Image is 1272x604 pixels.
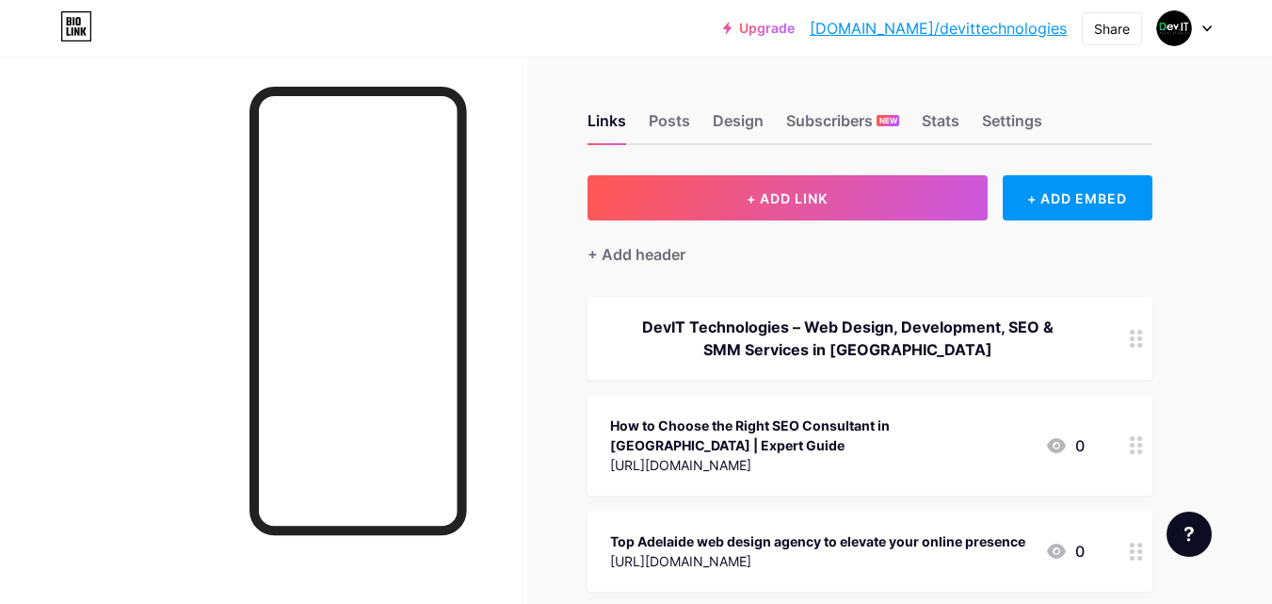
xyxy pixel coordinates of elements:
[610,316,1085,361] div: DevIT Technologies – Web Design, Development, SEO & SMM Services in [GEOGRAPHIC_DATA]
[1094,19,1130,39] div: Share
[588,243,685,266] div: + Add header
[1045,540,1085,563] div: 0
[723,21,795,36] a: Upgrade
[610,455,1030,475] div: [URL][DOMAIN_NAME]
[879,115,897,126] span: NEW
[1045,434,1085,457] div: 0
[610,531,1025,551] div: Top Adelaide web design agency to elevate your online presence
[713,109,764,143] div: Design
[922,109,959,143] div: Stats
[1003,175,1152,220] div: + ADD EMBED
[610,416,1030,455] div: How to Choose the Right SEO Consultant in [GEOGRAPHIC_DATA] | Expert Guide
[1156,10,1192,46] img: devittechnologies
[786,109,899,143] div: Subscribers
[747,190,828,206] span: + ADD LINK
[588,175,988,220] button: + ADD LINK
[610,551,1025,571] div: [URL][DOMAIN_NAME]
[810,17,1067,40] a: [DOMAIN_NAME]/devittechnologies
[649,109,690,143] div: Posts
[982,109,1042,143] div: Settings
[588,109,626,143] div: Links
